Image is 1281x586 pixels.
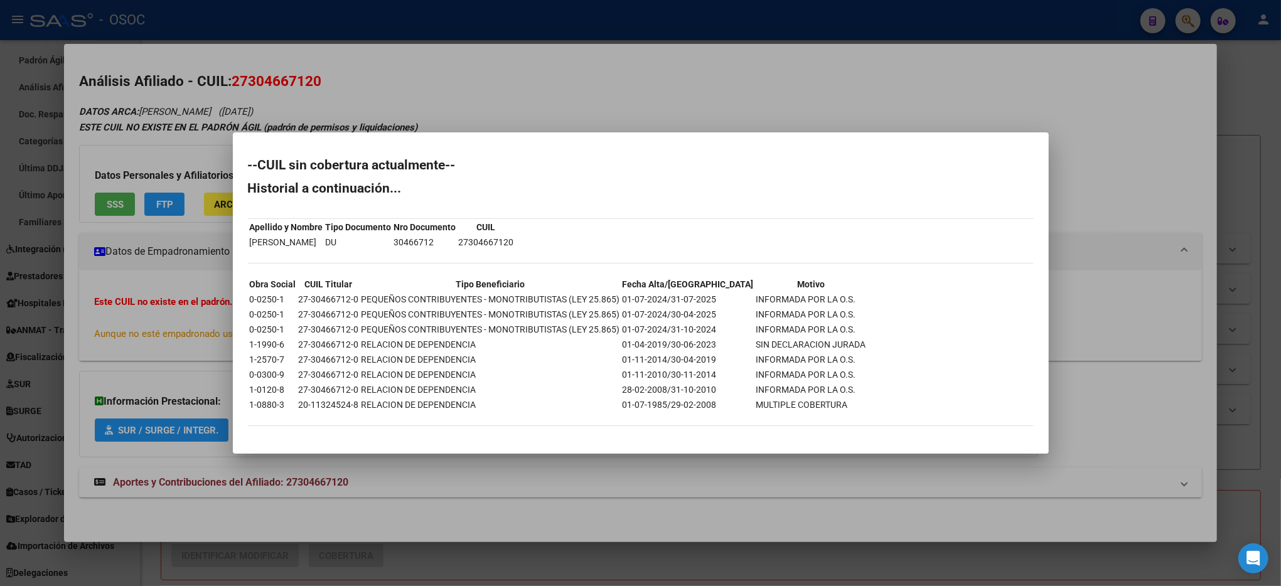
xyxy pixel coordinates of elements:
td: RELACION DE DEPENDENCIA [361,383,621,397]
th: Obra Social [249,277,297,291]
td: 01-07-2024/31-07-2025 [622,292,754,306]
th: Motivo [756,277,867,291]
td: DU [325,235,392,249]
td: RELACION DE DEPENDENCIA [361,338,621,351]
td: 27-30466712-0 [298,338,360,351]
td: PEQUEÑOS CONTRIBUYENTES - MONOTRIBUTISTAS (LEY 25.865) [361,292,621,306]
th: CUIL [458,220,515,234]
td: 27304667120 [458,235,515,249]
td: 1-2570-7 [249,353,297,366]
td: INFORMADA POR LA O.S. [756,353,867,366]
th: CUIL Titular [298,277,360,291]
td: 27-30466712-0 [298,383,360,397]
td: INFORMADA POR LA O.S. [756,383,867,397]
td: 01-11-2010/30-11-2014 [622,368,754,381]
td: 0-0250-1 [249,322,297,336]
td: 01-07-2024/30-04-2025 [622,307,754,321]
td: 27-30466712-0 [298,292,360,306]
h2: Historial a continuación... [248,182,1034,194]
td: 0-0250-1 [249,307,297,321]
td: 0-0300-9 [249,368,297,381]
h2: --CUIL sin cobertura actualmente-- [248,159,1034,171]
td: 27-30466712-0 [298,307,360,321]
td: 01-07-1985/29-02-2008 [622,398,754,412]
td: 01-11-2014/30-04-2019 [622,353,754,366]
td: PEQUEÑOS CONTRIBUYENTES - MONOTRIBUTISTAS (LEY 25.865) [361,307,621,321]
td: PEQUEÑOS CONTRIBUYENTES - MONOTRIBUTISTAS (LEY 25.865) [361,322,621,336]
th: Nro Documento [394,220,457,234]
td: INFORMADA POR LA O.S. [756,322,867,336]
td: 0-0250-1 [249,292,297,306]
td: MULTIPLE COBERTURA [756,398,867,412]
td: 1-0120-8 [249,383,297,397]
td: 1-0880-3 [249,398,297,412]
td: 30466712 [394,235,457,249]
td: RELACION DE DEPENDENCIA [361,353,621,366]
td: 01-07-2024/31-10-2024 [622,322,754,336]
th: Fecha Alta/[GEOGRAPHIC_DATA] [622,277,754,291]
td: 27-30466712-0 [298,368,360,381]
td: RELACION DE DEPENDENCIA [361,398,621,412]
td: RELACION DE DEPENDENCIA [361,368,621,381]
td: [PERSON_NAME] [249,235,324,249]
td: INFORMADA POR LA O.S. [756,292,867,306]
th: Apellido y Nombre [249,220,324,234]
th: Tipo Documento [325,220,392,234]
td: 28-02-2008/31-10-2010 [622,383,754,397]
td: SIN DECLARACION JURADA [756,338,867,351]
td: 1-1990-6 [249,338,297,351]
td: INFORMADA POR LA O.S. [756,307,867,321]
td: 20-11324524-8 [298,398,360,412]
td: 27-30466712-0 [298,322,360,336]
td: 27-30466712-0 [298,353,360,366]
td: INFORMADA POR LA O.S. [756,368,867,381]
div: Open Intercom Messenger [1238,543,1268,573]
th: Tipo Beneficiario [361,277,621,291]
td: 01-04-2019/30-06-2023 [622,338,754,351]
